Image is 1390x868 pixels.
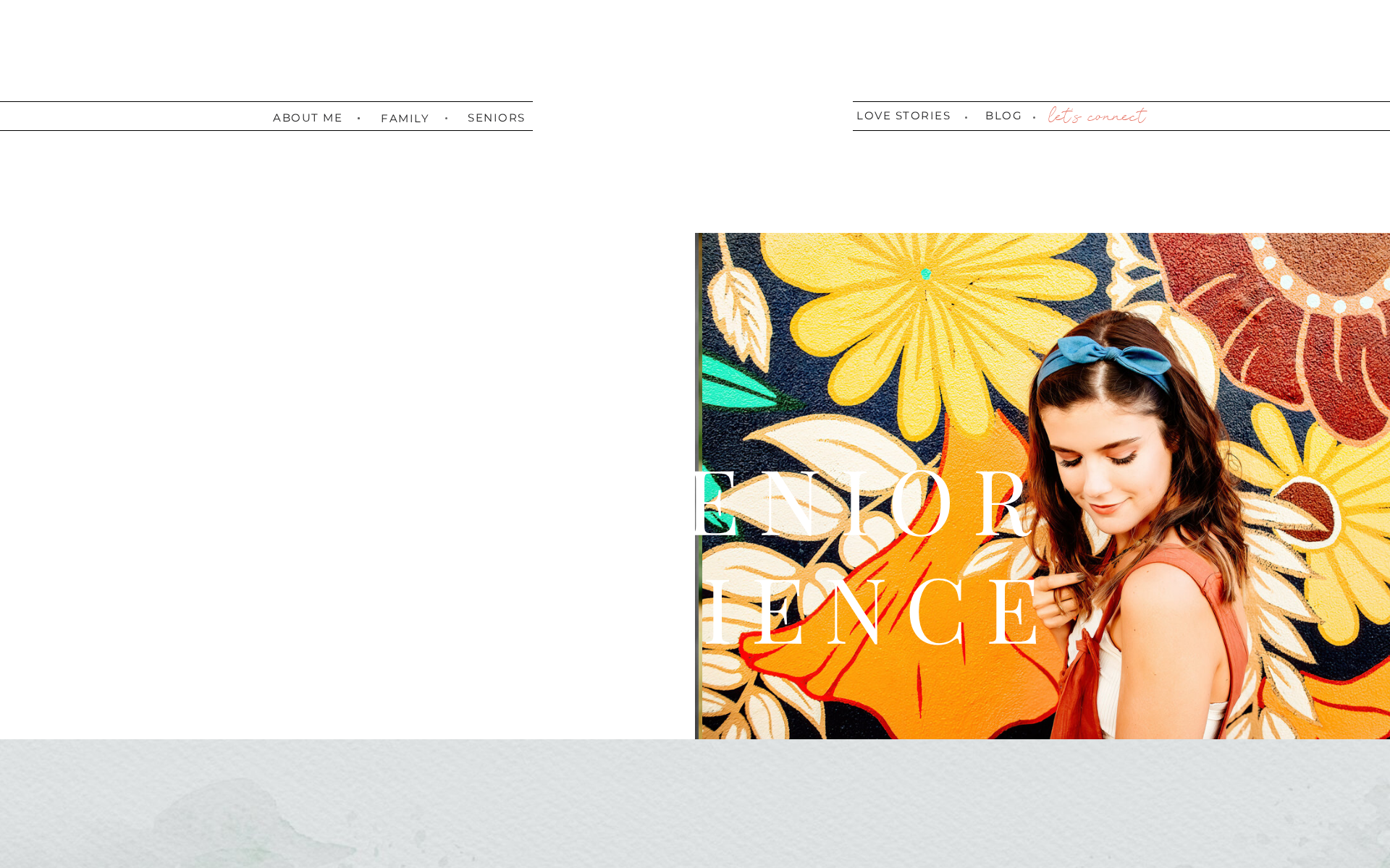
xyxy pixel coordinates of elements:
a: family [381,112,422,122]
h2: The Senior experience [62,443,1329,648]
a: blog [983,110,1024,124]
a: love stories [853,110,954,124]
a: let's connect [1046,106,1145,128]
a: seniors [468,112,519,122]
a: about me [273,112,342,122]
